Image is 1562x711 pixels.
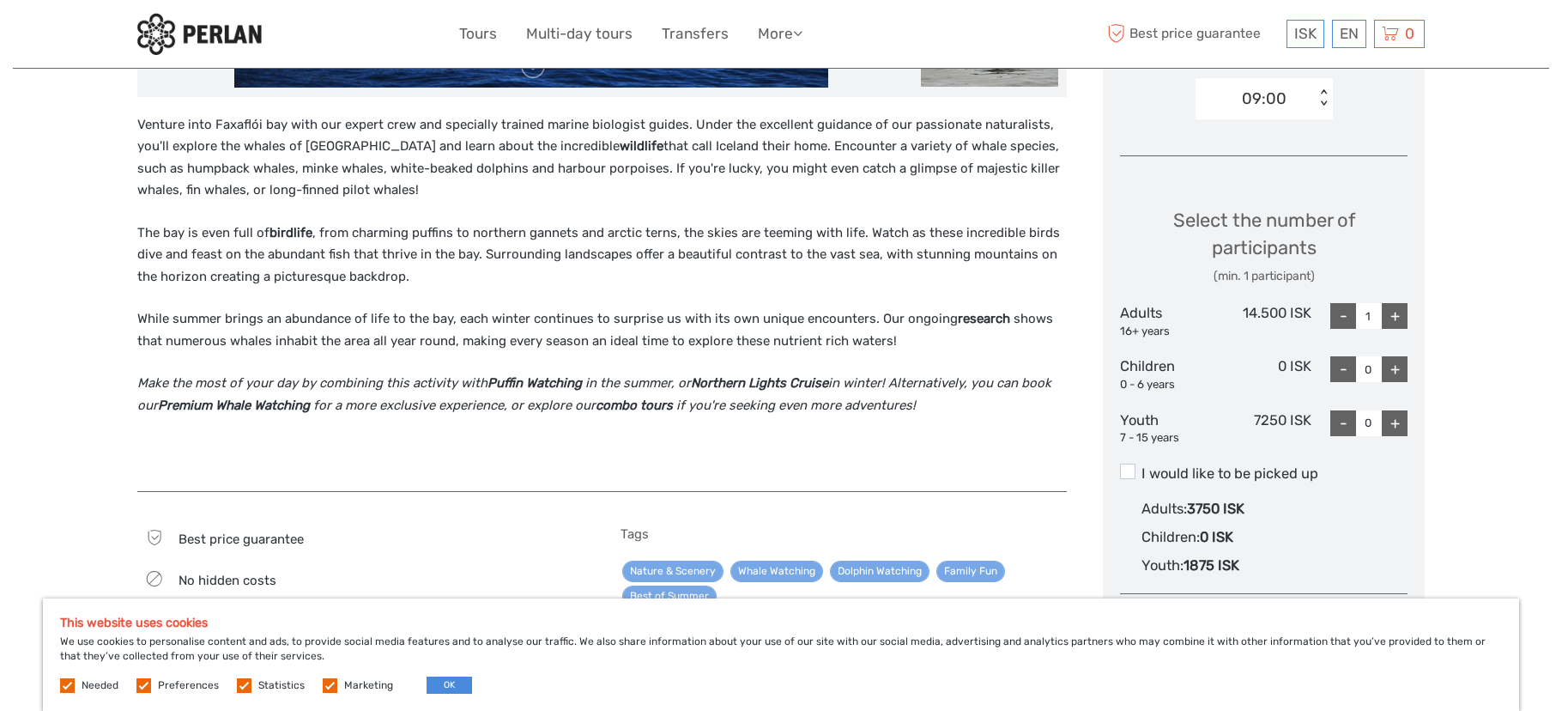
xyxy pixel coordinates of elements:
[43,599,1519,711] div: We use cookies to personalise content and ads, to provide social media features and to analyse ou...
[622,586,717,607] a: Best of Summer
[179,532,304,547] span: Best price guarantee
[137,308,1067,352] p: While summer brings an abundance of life to the bay, each winter continues to surprise us with it...
[1332,20,1366,48] div: EN
[1120,268,1408,285] div: (min. 1 participant)
[730,561,823,582] a: Whale Watching
[197,27,218,47] button: Open LiveChat chat widget
[1103,20,1282,48] span: Best price guarantee
[1120,324,1216,340] div: 16+ years
[137,375,1051,413] em: in winter! Alternatively, you can book our
[1294,25,1317,42] span: ISK
[1141,529,1200,545] span: Children :
[1120,207,1408,285] div: Select the number of participants
[1120,430,1216,447] div: 7 - 15 years
[137,13,262,55] img: 288-6a22670a-0f57-43d8-a107-52fbc9b92f2c_logo_small.jpg
[313,398,596,413] em: for a more exclusive experience, or explore our
[622,561,723,582] a: Nature & Scenery
[662,21,729,46] a: Transfers
[82,678,118,693] label: Needed
[1120,303,1216,339] div: Adults
[1200,529,1233,545] span: 0 ISK
[596,398,673,413] strong: combo tours
[24,30,194,44] p: We're away right now. Please check back later!
[1382,410,1408,436] div: +
[1316,89,1330,107] div: < >
[258,678,305,693] label: Statistics
[427,677,472,694] button: OK
[1382,356,1408,382] div: +
[1216,410,1312,447] div: 7250 ISK
[1402,25,1417,42] span: 0
[1330,356,1356,382] div: -
[1216,356,1312,392] div: 0 ISK
[1382,303,1408,329] div: +
[1120,377,1216,393] div: 0 - 6 years
[344,678,393,693] label: Marketing
[621,526,1068,542] h5: Tags
[691,375,828,391] strong: Northern Lights Cruise
[1216,303,1312,339] div: 14.500 ISK
[526,21,633,46] a: Multi-day tours
[1141,557,1184,574] span: Youth :
[830,561,929,582] a: Dolphin Watching
[179,573,276,588] span: No hidden costs
[137,114,1067,202] p: Venture into Faxaflói bay with our expert crew and specially trained marine biologist guides. Und...
[137,222,1067,289] p: The bay is even full of , from charming puffins to northern gannets and arctic terns, the skies a...
[1120,464,1408,484] label: I would like to be picked up
[1330,303,1356,329] div: -
[1330,410,1356,436] div: -
[158,678,219,693] label: Preferences
[137,375,487,391] em: Make the most of your day by combining this activity with
[1120,356,1216,392] div: Children
[60,616,1502,630] h5: This website uses cookies
[1184,557,1239,574] span: 1875 ISK
[487,375,582,391] strong: Puffin Watching
[936,561,1005,582] a: Family Fun
[958,311,1010,326] strong: research
[1242,88,1287,110] div: 09:00
[1141,501,1187,517] span: Adults :
[758,21,802,46] a: More
[459,21,497,46] a: Tours
[585,375,691,391] em: in the summer, or
[676,398,916,413] em: if you're seeking even more adventures!
[1120,410,1216,447] div: Youth
[620,138,663,154] strong: wildlife
[1187,501,1244,517] span: 3750 ISK
[158,398,310,413] strong: Premium Whale Watching
[269,225,312,240] strong: birdlife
